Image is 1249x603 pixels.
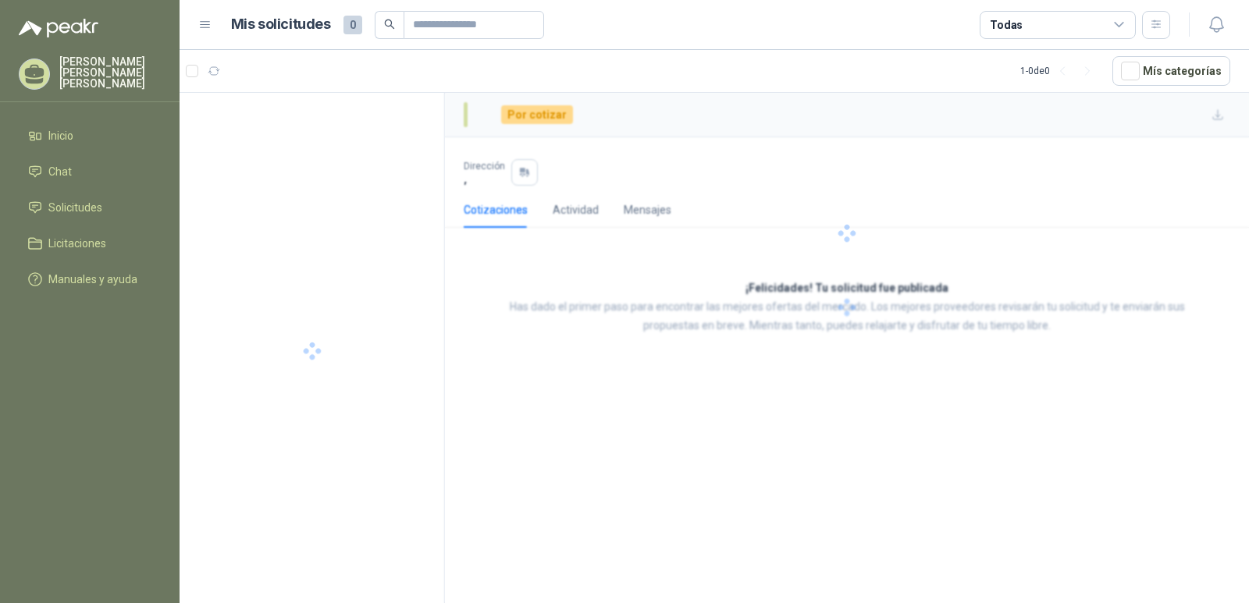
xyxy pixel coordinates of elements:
span: Chat [48,163,72,180]
span: Licitaciones [48,235,106,252]
a: Manuales y ayuda [19,264,161,294]
span: 0 [343,16,362,34]
h1: Mis solicitudes [231,13,331,36]
p: [PERSON_NAME] [PERSON_NAME] [PERSON_NAME] [59,56,161,89]
a: Inicio [19,121,161,151]
a: Licitaciones [19,229,161,258]
div: 1 - 0 de 0 [1020,59,1100,83]
div: Todas [990,16,1023,34]
img: Logo peakr [19,19,98,37]
button: Mís categorías [1112,56,1230,86]
a: Solicitudes [19,193,161,222]
span: search [384,19,395,30]
span: Manuales y ayuda [48,271,137,288]
span: Solicitudes [48,199,102,216]
a: Chat [19,157,161,186]
span: Inicio [48,127,73,144]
